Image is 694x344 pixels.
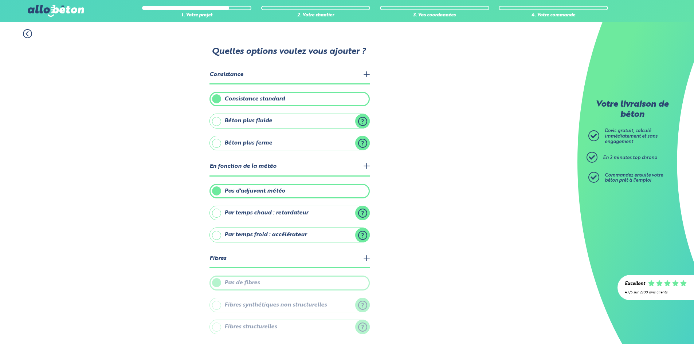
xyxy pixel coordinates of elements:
span: Devis gratuit, calculé immédiatement et sans engagement [605,128,658,144]
div: 1. Votre projet [142,13,251,18]
span: En 2 minutes top chrono [603,155,657,160]
label: Par temps chaud : retardateur [209,206,370,220]
label: Fibres structurelles [209,320,370,334]
label: Béton plus ferme [209,136,370,150]
label: Pas d'adjuvant météo [209,184,370,198]
label: Par temps froid : accélérateur [209,228,370,242]
legend: Consistance [209,66,370,84]
legend: Fibres [209,250,370,268]
label: Consistance standard [209,92,370,106]
div: Excellent [625,281,645,287]
label: Fibres synthétiques non structurelles [209,298,370,312]
p: Quelles options voulez vous ajouter ? [209,47,369,57]
label: Béton plus fluide [209,114,370,128]
img: allobéton [28,5,84,17]
div: 2. Votre chantier [261,13,370,18]
span: Commandez ensuite votre béton prêt à l'emploi [605,173,663,183]
div: 3. Vos coordonnées [380,13,489,18]
legend: En fonction de la météo [209,158,370,176]
label: Pas de fibres [209,276,370,290]
p: Votre livraison de béton [590,100,674,120]
div: 4. Votre commande [499,13,608,18]
iframe: Help widget launcher [629,316,686,336]
div: 4.7/5 sur 2300 avis clients [625,290,687,294]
